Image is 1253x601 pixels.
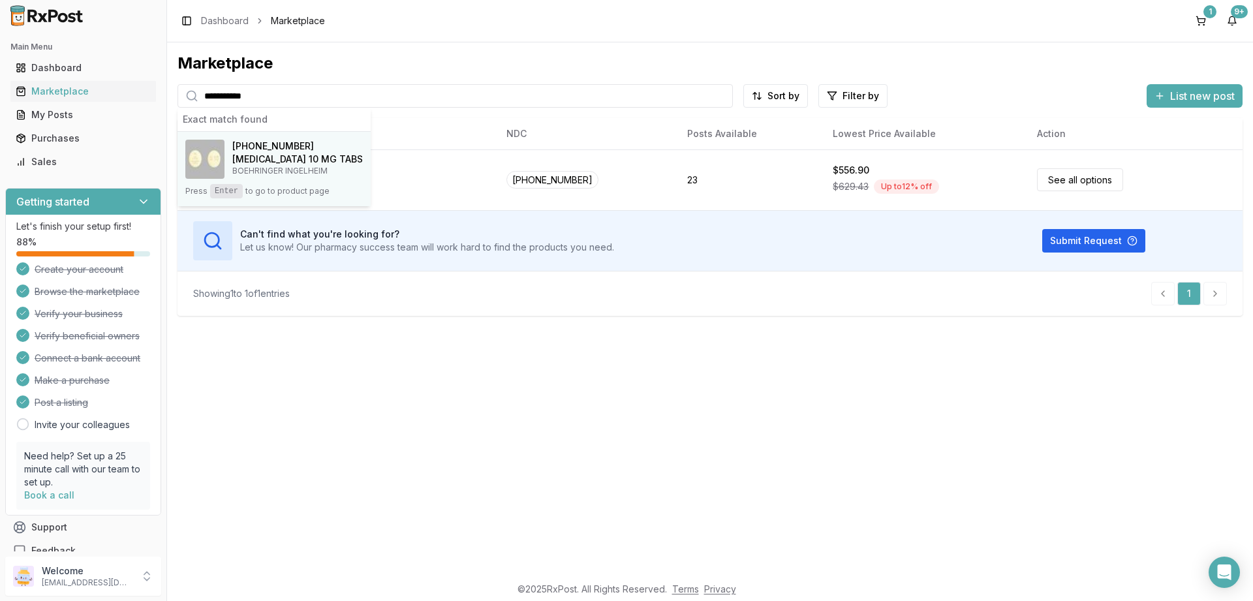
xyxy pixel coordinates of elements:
div: Exact match found [178,108,371,132]
span: Marketplace [271,14,325,27]
span: Connect a bank account [35,352,140,365]
img: RxPost Logo [5,5,89,26]
span: 88 % [16,236,37,249]
span: Browse the marketplace [35,285,140,298]
div: Sales [16,155,151,168]
th: Lowest Price Available [822,118,1027,149]
a: Book a call [24,489,74,501]
img: User avatar [13,566,34,587]
button: Filter by [818,84,888,108]
p: Let us know! Our pharmacy success team will work hard to find the products you need. [240,241,614,254]
span: Verify your business [35,307,123,320]
a: Sales [10,150,156,174]
span: Sort by [767,89,799,102]
a: Privacy [704,583,736,594]
button: Marketplace [5,81,161,102]
div: $556.90 [833,164,869,177]
a: Terms [672,583,699,594]
div: My Posts [16,108,151,121]
button: Purchases [5,128,161,149]
a: Invite your colleagues [35,418,130,431]
button: 9+ [1222,10,1243,31]
button: Support [5,516,161,539]
button: List new post [1147,84,1243,108]
span: Filter by [843,89,879,102]
nav: breadcrumb [201,14,325,27]
nav: pagination [1151,282,1227,305]
span: Press [185,186,208,196]
a: My Posts [10,103,156,127]
a: Dashboard [10,56,156,80]
span: $629.43 [833,180,869,193]
button: Dashboard [5,57,161,78]
div: Marketplace [16,85,151,98]
div: Open Intercom Messenger [1209,557,1240,588]
h4: [MEDICAL_DATA] 10 MG TABS [232,153,363,166]
button: My Posts [5,104,161,125]
h3: Can't find what you're looking for? [240,228,614,241]
span: Feedback [31,544,76,557]
a: Dashboard [201,14,249,27]
kbd: Enter [210,184,243,198]
p: Welcome [42,564,132,578]
a: Marketplace [10,80,156,103]
p: Let's finish your setup first! [16,220,150,233]
span: Post a listing [35,396,88,409]
h2: Main Menu [10,42,156,52]
th: Action [1027,118,1243,149]
div: 9+ [1231,5,1248,18]
h3: Getting started [16,194,89,209]
div: Showing 1 to 1 of 1 entries [193,287,290,300]
div: Up to 12 % off [874,179,939,194]
button: Jardiance 10 MG TABS[PHONE_NUMBER][MEDICAL_DATA] 10 MG TABSBOEHRINGER INGELHEIMPressEnterto go to... [178,132,371,206]
p: BOEHRINGER INGELHEIM [232,166,363,176]
div: 1 [1203,5,1216,18]
a: List new post [1147,91,1243,104]
div: Marketplace [178,53,1243,74]
span: Verify beneficial owners [35,330,140,343]
span: [PHONE_NUMBER] [506,171,598,189]
td: 23 [677,149,822,210]
th: Posts Available [677,118,822,149]
a: 1 [1177,282,1201,305]
button: Sort by [743,84,808,108]
span: List new post [1170,88,1235,104]
p: [EMAIL_ADDRESS][DOMAIN_NAME] [42,578,132,588]
span: Make a purchase [35,374,110,387]
button: 1 [1190,10,1211,31]
div: Purchases [16,132,151,145]
th: NDC [496,118,677,149]
span: Create your account [35,263,123,276]
img: Jardiance 10 MG TABS [185,140,224,179]
span: to go to product page [245,186,330,196]
button: Feedback [5,539,161,562]
button: Sales [5,151,161,172]
p: Need help? Set up a 25 minute call with our team to set up. [24,450,142,489]
button: Submit Request [1042,229,1145,253]
a: See all options [1037,168,1123,191]
div: Dashboard [16,61,151,74]
span: [PHONE_NUMBER] [232,140,314,153]
a: Purchases [10,127,156,150]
